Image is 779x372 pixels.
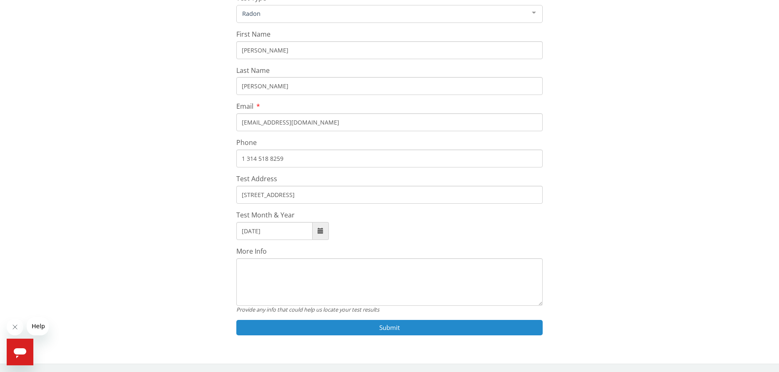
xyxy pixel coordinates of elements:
[236,138,257,147] span: Phone
[240,9,526,18] span: Radon
[7,319,23,335] iframe: Close message
[236,102,253,111] span: Email
[236,174,277,183] span: Test Address
[27,317,49,335] iframe: Message from company
[236,247,267,256] span: More Info
[236,210,295,220] span: Test Month & Year
[236,66,270,75] span: Last Name
[236,306,543,313] div: Provide any info that could help us locate your test results
[7,339,33,365] iframe: Button to launch messaging window
[236,30,271,39] span: First Name
[236,320,543,335] button: Submit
